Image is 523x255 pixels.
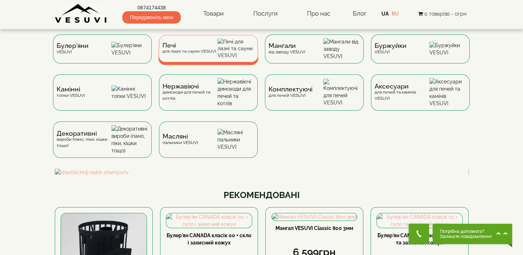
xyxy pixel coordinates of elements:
img: Мангали від заводу VESUVI [323,38,360,60]
span: Нержавіючі [163,83,217,89]
img: shashlichnij-nabir-shampuriv [55,169,469,176]
div: для печей та камінів VESUVI [375,83,429,102]
span: Камінні [57,86,85,92]
a: Аксесуаридля печей та камінів VESUVI Аксесуари для печей та камінів VESUVI [367,74,473,122]
a: Мангал VESUVI Classic 800 3мм [275,225,353,231]
span: Потрібна допомога? [440,229,493,234]
img: Нержавіючі димоходи для печей та котлів [217,78,254,107]
span: Булер'яни [57,43,89,49]
button: Chat button [433,224,512,244]
span: Буржуйки [375,43,406,49]
div: пальники VESUVI [163,133,198,145]
img: Декоративні вироби (пано, піки, кішки тощо) [111,125,148,154]
img: Булер'ян CANADA класік 00 + скло і захисний кожух [166,213,252,228]
a: Печідля лазні та сауни VESUVI Печі для лазні та сауни VESUVI [155,34,261,74]
a: 0674174438 [122,4,181,11]
span: Декоративні [57,131,111,136]
div: від заводу VESUVI [269,43,305,55]
a: Товари [196,5,231,22]
div: для печей VESUVI [269,86,312,98]
span: Печі [162,43,216,48]
span: Масляні [163,133,198,139]
a: Послуги [246,5,285,22]
a: Мангаливід заводу VESUVI Мангали від заводу VESUVI [261,34,367,74]
img: Буржуйки VESUVI [429,42,466,56]
a: Про нас [300,5,338,22]
a: Масляніпальники VESUVI Масляні пальники VESUVI [155,122,261,169]
span: Аксесуари [375,83,429,89]
a: Булер'ян CANADA класік 01 + скло та захисний кожух [377,233,461,246]
div: топки VESUVI [57,86,85,98]
span: Залиште повідомлення [440,234,493,239]
span: Мангали [269,43,305,49]
img: Завод VESUVI [55,4,107,24]
a: БуржуйкиVESUVI Буржуйки VESUVI [367,34,473,74]
button: Get Call button [409,224,429,244]
span: Комплектуючі [269,86,312,92]
img: Комплектуючі для печей VESUVI [323,79,360,106]
span: 0 товар(ів) - 0грн [424,11,466,17]
div: VESUVI [57,43,89,55]
a: Булер'яниVESUVI Булер'яни VESUVI [49,34,155,74]
div: VESUVI [375,43,406,55]
a: Комплектуючідля печей VESUVI Комплектуючі для печей VESUVI [261,74,367,122]
img: Печі для лазні та сауни VESUVI [217,38,254,59]
div: для лазні та сауни VESUVI [162,43,216,54]
img: Масляні пальники VESUVI [217,129,254,151]
div: димоходи для печей та котлів [163,83,217,102]
img: Мангал VESUVI Classic 800 3мм [272,213,357,221]
div: вироби (пано, піки, кішки тощо) [57,131,111,149]
img: Камінні топки VESUVI [111,85,148,100]
img: Булер'яни VESUVI [111,42,148,56]
a: Нержавіючідимоходи для печей та котлів Нержавіючі димоходи для печей та котлів [155,74,261,122]
a: Каміннітопки VESUVI Камінні топки VESUVI [49,74,155,122]
img: Аксесуари для печей та камінів VESUVI [429,78,466,107]
button: 0 товар(ів) - 0грн [416,10,468,18]
a: UA [381,11,389,17]
img: Булер'ян CANADA класік 01 + скло та захисний кожух [377,213,462,228]
a: RU [392,11,399,17]
span: Передзвоніть мені [122,11,181,24]
a: Декоративнівироби (пано, піки, кішки тощо) Декоративні вироби (пано, піки, кішки тощо) [49,122,155,169]
a: Блог [352,10,366,17]
a: Булер'ян CANADA класік 00 + скло і захисний кожух [167,233,251,246]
